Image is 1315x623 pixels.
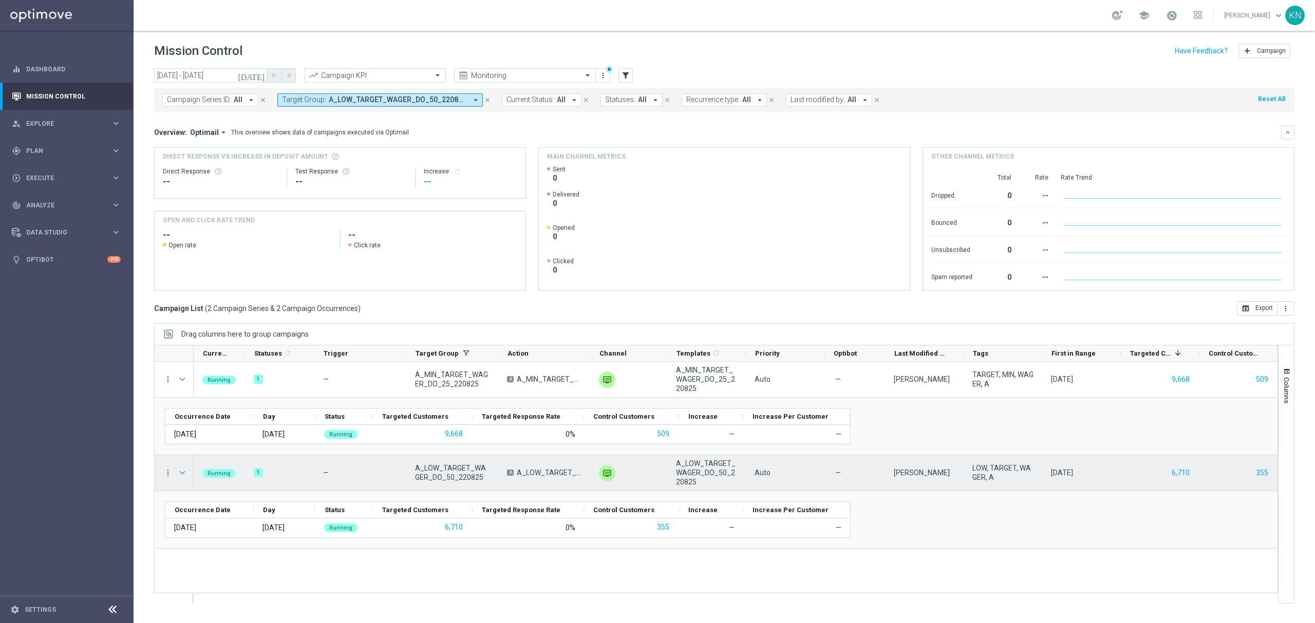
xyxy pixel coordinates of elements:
span: Opened [553,224,575,232]
span: Increase [688,506,718,514]
button: close [483,94,492,106]
span: All [742,95,751,104]
button: Last modified by: All arrow_drop_down [786,93,872,107]
div: -- [1024,213,1048,230]
a: Optibot [26,246,107,273]
div: Bounced [931,213,972,230]
span: Templates [677,349,710,357]
span: Plan [26,148,111,154]
button: Data Studio keyboard_arrow_right [11,228,121,237]
h1: Mission Control [154,44,242,59]
div: -- [424,176,517,188]
button: Statuses: All arrow_drop_down [600,93,663,107]
div: Optibot [12,246,121,273]
i: more_vert [163,375,173,384]
span: Last modified by: [791,95,845,104]
span: Auto [755,469,771,477]
colored-tag: Running [202,375,236,384]
i: play_circle_outline [12,173,21,183]
span: Direct Response VS Increase In Deposit Amount [163,152,328,161]
button: 6,710 [444,521,464,534]
h4: OPEN AND CLICK RATE TREND [163,216,255,225]
span: Campaign [1257,47,1286,54]
span: A_LOW_TARGET_WAGER_DO_50_220825 [415,463,490,482]
span: 0 [553,199,579,208]
span: Analyze [26,202,111,208]
span: Open rate [168,241,196,249]
span: A_LOW_TARGET_WAGER_DO_50_220825 [517,468,581,477]
div: Total [985,173,1011,182]
h4: Other channel metrics [931,152,1014,161]
span: Target Group [416,349,459,357]
button: Current Status: All arrow_drop_down [502,93,581,107]
i: arrow_drop_down [219,128,228,137]
button: 509 [1255,373,1269,386]
i: more_vert [163,468,173,477]
span: Control Customers [593,506,654,514]
span: 2 Campaign Series & 2 Campaign Occurrences [208,304,358,313]
span: Channel [599,349,627,357]
span: Status [325,413,345,420]
span: Targeted Response Rate [482,506,560,514]
i: arrow_drop_down [651,95,660,105]
span: Targeted Response Rate [482,413,560,420]
div: Test Response [295,167,406,176]
div: equalizer Dashboard [11,65,121,73]
a: Settings [25,607,56,613]
i: arrow_drop_down [471,95,480,105]
div: 0% [566,430,575,439]
i: more_vert [1282,304,1290,313]
span: Clicked [553,257,574,265]
span: Tags [973,349,988,357]
div: Mission Control [12,83,121,110]
span: — [836,523,841,532]
colored-tag: Running [324,429,358,439]
button: close [872,94,881,106]
span: — [323,375,329,383]
div: Friday [262,523,285,532]
span: Auto [755,375,771,383]
i: track_changes [12,201,21,210]
div: Explore [12,119,111,128]
span: A_MIN_TARGET_WAGER_DO_25_220825 [415,370,490,388]
i: close [873,96,880,104]
a: [PERSON_NAME]keyboard_arrow_down [1223,8,1285,23]
div: Private message [599,465,615,481]
span: 0 [553,265,574,275]
i: refresh [453,167,461,176]
i: close [259,96,267,104]
i: trending_up [308,70,318,81]
div: Analyze [12,201,111,210]
span: Current Status [203,349,228,357]
span: Day [263,506,275,514]
button: add Campaign [1238,44,1290,58]
button: Optimail arrow_drop_down [187,128,231,137]
span: Current Status: [506,95,554,104]
span: A [507,470,514,476]
span: keyboard_arrow_down [1273,10,1284,21]
div: 22 Aug 2025 [174,430,196,439]
span: Explore [26,121,111,127]
span: Occurrence Date [175,506,231,514]
button: gps_fixed Plan keyboard_arrow_right [11,147,121,155]
button: open_in_browser Export [1237,301,1278,316]
i: refresh [284,349,292,357]
span: Increase Per Customer [753,413,829,420]
i: keyboard_arrow_right [111,227,121,237]
div: Spam reported [931,268,972,284]
button: filter_alt [618,68,633,83]
h2: -- [348,229,517,241]
i: keyboard_arrow_right [111,119,121,128]
button: track_changes Analyze keyboard_arrow_right [11,201,121,209]
button: lightbulb Optibot +10 [11,256,121,264]
div: Dashboard [12,55,121,83]
span: Delivered [553,190,579,199]
div: Row Groups [181,330,309,338]
div: play_circle_outline Execute keyboard_arrow_right [11,174,121,182]
i: filter_alt [621,71,630,80]
button: 355 [1255,466,1269,479]
button: close [581,94,591,106]
span: Priority [755,349,780,357]
div: Private message [599,372,615,388]
div: 22 Aug 2025 [174,523,196,532]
